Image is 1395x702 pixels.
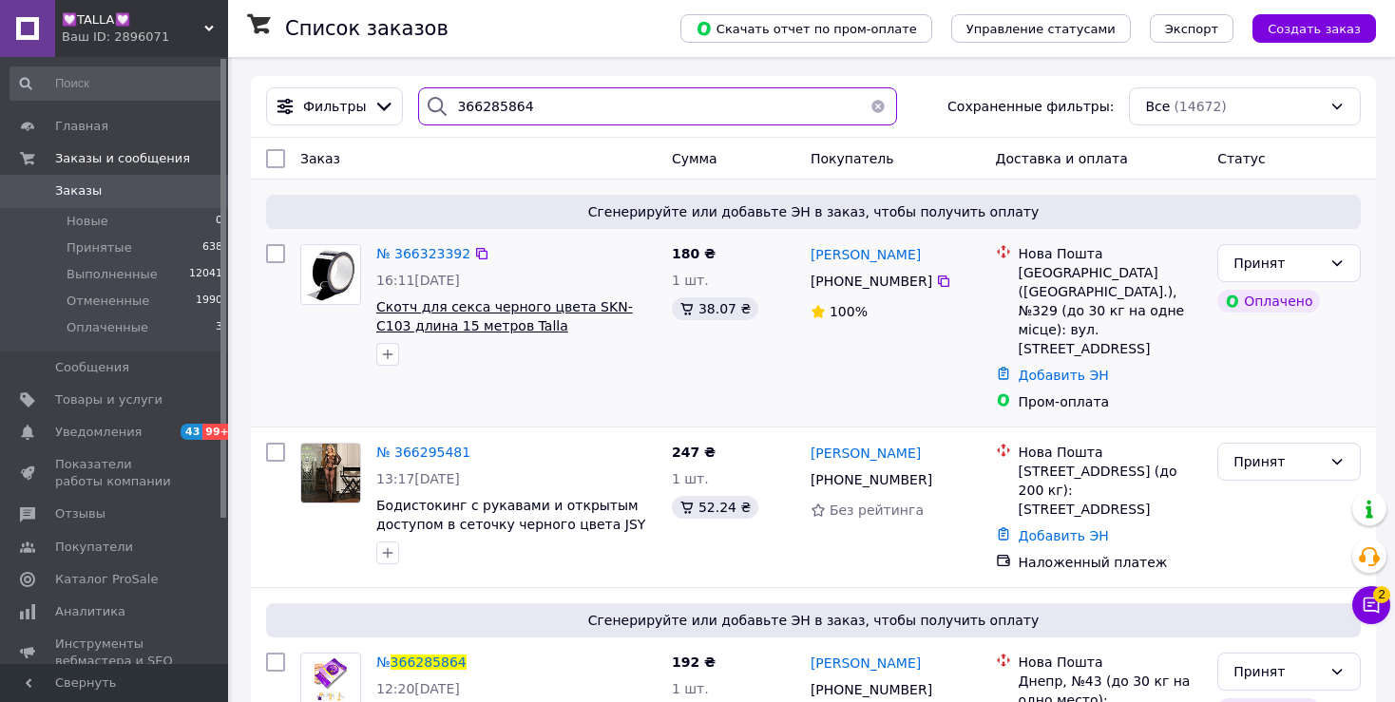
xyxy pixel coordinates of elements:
[1174,99,1226,114] span: (14672)
[376,471,460,486] span: 13:17[DATE]
[1019,443,1203,462] div: Нова Пошта
[672,246,716,261] span: 180 ₴
[830,503,924,518] span: Без рейтинга
[672,471,709,486] span: 1 шт.
[672,496,758,519] div: 52.24 ₴
[301,444,360,503] img: Фото товару
[55,636,176,670] span: Инструменты вебмастера и SEO
[67,319,148,336] span: Оплаченные
[62,11,204,28] span: 💟TALLA💟
[1233,451,1322,472] div: Принят
[1019,263,1203,358] div: [GEOGRAPHIC_DATA] ([GEOGRAPHIC_DATA].), №329 (до 30 кг на одне місце): вул. [STREET_ADDRESS]
[300,244,361,305] a: Фото товару
[55,571,158,588] span: Каталог ProSale
[55,182,102,199] span: Заказы
[1373,586,1390,603] span: 2
[391,655,467,670] span: 366285864
[274,611,1353,630] span: Сгенерируйте или добавьте ЭН в заказ, чтобы получить оплату
[1352,586,1390,624] button: Чат с покупателем2
[189,266,222,283] span: 12041
[196,293,222,310] span: 1990
[376,273,460,288] span: 16:11[DATE]
[67,213,108,230] span: Новые
[672,655,716,670] span: 192 ₴
[859,87,897,125] button: Очистить
[1019,462,1203,519] div: [STREET_ADDRESS] (до 200 кг): [STREET_ADDRESS]
[67,293,149,310] span: Отмененные
[376,445,470,460] a: № 366295481
[1019,653,1203,672] div: Нова Пошта
[55,118,108,135] span: Главная
[1217,151,1266,166] span: Статус
[1150,14,1233,43] button: Экспорт
[1019,553,1203,572] div: Наложенный платеж
[418,87,896,125] input: Поиск по номеру заказа, ФИО покупателя, номеру телефона, Email, номеру накладной
[1233,253,1322,274] div: Принят
[216,319,222,336] span: 3
[1145,97,1170,116] span: Все
[202,239,222,256] span: 638
[300,443,361,503] a: Фото товару
[1019,368,1109,383] a: Добавить ЭН
[672,445,716,460] span: 247 ₴
[811,151,894,166] span: Покупатель
[830,304,868,319] span: 100%
[55,359,129,376] span: Сообщения
[696,20,917,37] span: Скачать отчет по пром-оплате
[216,213,222,230] span: 0
[301,245,360,304] img: Фото товару
[55,505,105,522] span: Отзывы
[181,424,202,440] span: 43
[811,444,921,463] a: [PERSON_NAME]
[811,472,932,487] span: [PHONE_NUMBER]
[376,655,391,670] span: №
[811,274,932,289] span: [PHONE_NUMBER]
[376,299,633,333] a: Скотч для секса черного цвета SKN-C103 длина 15 метров Talla
[672,273,709,288] span: 1 шт.
[67,239,132,256] span: Принятые
[303,97,366,116] span: Фильтры
[62,28,228,46] div: Ваш ID: 2896071
[202,424,234,440] span: 99+
[376,498,645,551] a: Бодистокинг с рукавами и открытым доступом в сеточку черного цвета JSY [PERSON_NAME] размеры S L ...
[1019,528,1109,543] a: Добавить ЭН
[67,266,158,283] span: Выполненные
[811,654,921,673] a: [PERSON_NAME]
[285,17,449,40] h1: Список заказов
[1217,290,1320,313] div: Оплачено
[672,151,717,166] span: Сумма
[966,22,1116,36] span: Управление статусами
[1019,392,1203,411] div: Пром-оплата
[996,151,1128,166] span: Доставка и оплата
[55,456,176,490] span: Показатели работы компании
[680,14,932,43] button: Скачать отчет по пром-оплате
[55,150,190,167] span: Заказы и сообщения
[811,245,921,264] a: [PERSON_NAME]
[672,297,758,320] div: 38.07 ₴
[811,655,921,671] span: [PERSON_NAME]
[1268,22,1361,36] span: Создать заказ
[10,66,224,101] input: Поиск
[274,202,1353,221] span: Сгенерируйте или добавьте ЭН в заказ, чтобы получить оплату
[300,151,340,166] span: Заказ
[811,446,921,461] span: [PERSON_NAME]
[672,681,709,696] span: 1 шт.
[1233,661,1322,682] div: Принят
[1165,22,1218,36] span: Экспорт
[1252,14,1376,43] button: Создать заказ
[55,424,142,441] span: Уведомления
[55,539,133,556] span: Покупатели
[947,97,1114,116] span: Сохраненные фильтры:
[55,603,125,620] span: Аналитика
[376,246,470,261] a: № 366323392
[811,247,921,262] span: [PERSON_NAME]
[376,655,467,670] a: №366285864
[951,14,1131,43] button: Управление статусами
[1019,244,1203,263] div: Нова Пошта
[1233,20,1376,35] a: Создать заказ
[811,682,932,697] span: [PHONE_NUMBER]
